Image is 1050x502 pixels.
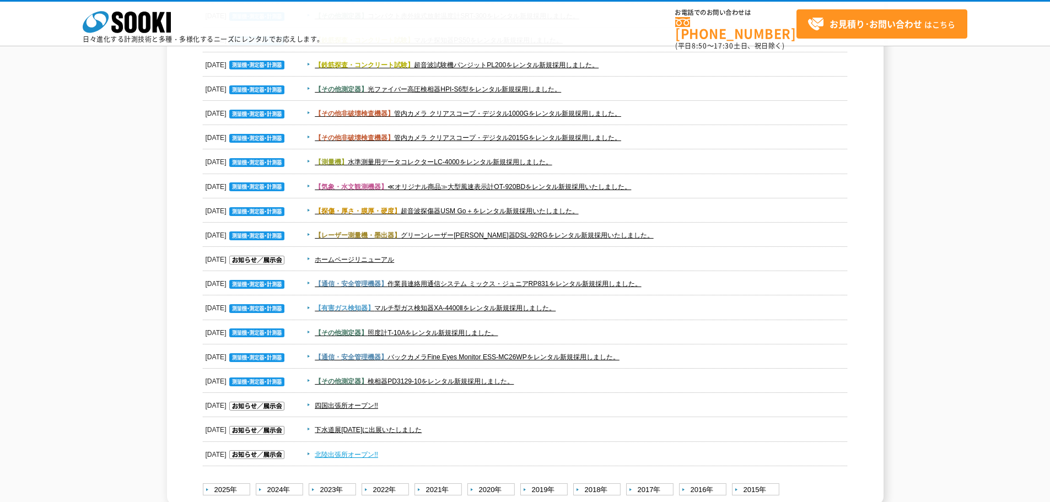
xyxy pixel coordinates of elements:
[206,150,287,169] dt: [DATE]
[206,369,287,388] dt: [DATE]
[467,483,518,497] a: 2020年
[315,256,394,263] a: ホームページリニューアル
[315,207,401,215] span: 【探傷・厚さ・膜厚・硬度】
[315,158,348,166] span: 【測量機】
[315,280,641,288] a: 【通信・安全管理機器】作業員連絡用通信システム ミックス・ジュニアRP831をレンタル新規採用しました。
[229,85,284,94] img: 測量機・測定器・計測器
[714,41,734,51] span: 17:30
[229,134,284,143] img: 測量機・測定器・計測器
[414,483,465,497] a: 2021年
[206,418,287,436] dt: [DATE]
[206,126,287,144] dt: [DATE]
[229,426,284,435] img: お知らせ
[203,483,253,497] a: 2025年
[206,345,287,364] dt: [DATE]
[315,377,514,385] a: 【その他測定器】検相器PD3129-10をレンタル新規採用しました。
[315,231,653,239] a: 【レーザー測量機・墨出器】グリーンレーザー[PERSON_NAME]器DSL-92RGをレンタル新規採用いたしました。
[309,483,359,497] a: 2023年
[229,61,284,69] img: 測量機・測定器・計測器
[229,207,284,216] img: 測量機・測定器・計測器
[206,247,287,266] dt: [DATE]
[315,207,578,215] a: 【探傷・厚さ・膜厚・硬度】超音波探傷器USM Go＋をレンタル新規採用いたしました。
[675,9,796,16] span: お電話でのお問い合わせは
[229,450,284,459] img: お知らせ
[315,110,394,117] span: 【その他非破壊検査機器】
[229,377,284,386] img: 測量機・測定器・計測器
[229,328,284,337] img: 測量機・測定器・計測器
[675,17,796,40] a: [PHONE_NUMBER]
[206,175,287,193] dt: [DATE]
[362,483,412,497] a: 2022年
[807,16,955,33] span: はこちら
[626,483,676,497] a: 2017年
[206,321,287,339] dt: [DATE]
[520,483,570,497] a: 2019年
[573,483,623,497] a: 2018年
[315,353,620,361] a: 【通信・安全管理機器】バックカメラFine Eyes Monitor ESS-MC26WPをレンタル新規採用しました。
[796,9,967,39] a: お見積り･お問い合わせはこちら
[315,304,374,312] span: 【有害ガス検知器】
[206,442,287,461] dt: [DATE]
[229,402,284,411] img: お知らせ
[315,85,561,93] a: 【その他測定器】光ファイバー高圧検相器HPI-S6型をレンタル新規採用しました。
[315,110,621,117] a: 【その他非破壊検査機器】管内カメラ クリアスコープ・デジタル1000Gをレンタル新規採用しました。
[315,183,387,191] span: 【気象・水文観測機器】
[679,483,729,497] a: 2016年
[229,110,284,118] img: 測量機・測定器・計測器
[315,158,552,166] a: 【測量機】水準測量用データコレクターLC-4000をレンタル新規採用しました。
[315,426,422,434] a: 下水道展[DATE]に出展いたしました
[206,77,287,96] dt: [DATE]
[206,272,287,290] dt: [DATE]
[830,17,922,30] strong: お見積り･お問い合わせ
[315,280,387,288] span: 【通信・安全管理機器】
[315,329,368,337] span: 【その他測定器】
[315,451,378,458] a: 北陸出張所オープン!!
[315,377,368,385] span: 【その他測定器】
[83,36,324,42] p: 日々進化する計測技術と多種・多様化するニーズにレンタルでお応えします。
[315,329,498,337] a: 【その他測定器】照度計T-10Aをレンタル新規採用しました。
[206,53,287,72] dt: [DATE]
[315,304,556,312] a: 【有害ガス検知器】マルチ型ガス検知器XA-4400Ⅱをレンタル新規採用しました。
[229,231,284,240] img: 測量機・測定器・計測器
[206,393,287,412] dt: [DATE]
[229,304,284,313] img: 測量機・測定器・計測器
[315,353,387,361] span: 【通信・安全管理機器】
[692,41,707,51] span: 8:50
[206,223,287,242] dt: [DATE]
[315,61,414,69] span: 【鉄筋探査・コンクリート試験】
[315,183,631,191] a: 【気象・水文観測機器】≪オリジナル商品≫大型風速表示計OT-920BDをレンタル新規採用いたしました。
[206,199,287,218] dt: [DATE]
[229,182,284,191] img: 測量機・測定器・計測器
[315,85,368,93] span: 【その他測定器】
[206,101,287,120] dt: [DATE]
[675,41,784,51] span: (平日 ～ 土日、祝日除く)
[256,483,306,497] a: 2024年
[229,280,284,289] img: 測量機・測定器・計測器
[229,256,284,265] img: お知らせ
[315,402,378,409] a: 四国出張所オープン!!
[229,158,284,167] img: 測量機・測定器・計測器
[206,296,287,315] dt: [DATE]
[315,231,401,239] span: 【レーザー測量機・墨出器】
[315,134,394,142] span: 【その他非破壊検査機器】
[315,134,621,142] a: 【その他非破壊検査機器】管内カメラ クリアスコープ・デジタル2015Gをレンタル新規採用しました。
[315,61,599,69] a: 【鉄筋探査・コンクリート試験】超音波試験機パンジットPL200をレンタル新規採用しました。
[732,483,782,497] a: 2015年
[229,353,284,362] img: 測量機・測定器・計測器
